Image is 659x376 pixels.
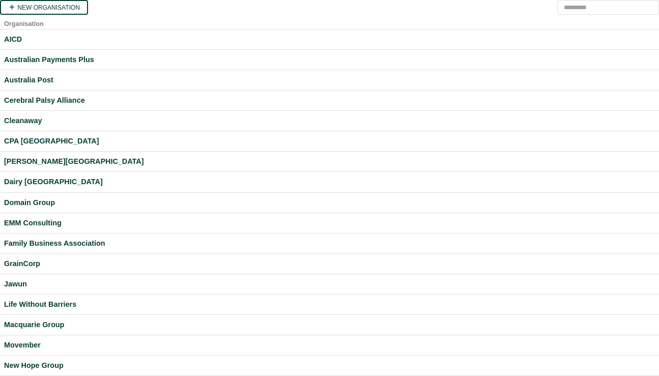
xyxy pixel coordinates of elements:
a: GrainCorp [4,258,655,270]
a: EMM Consulting [4,217,655,229]
a: Dairy [GEOGRAPHIC_DATA] [4,176,655,188]
a: Movember [4,339,655,351]
a: Australian Payments Plus [4,54,655,66]
a: Jawun [4,278,655,290]
a: AICD [4,34,655,45]
a: Domain Group [4,197,655,209]
a: Life Without Barriers [4,299,655,310]
a: [PERSON_NAME][GEOGRAPHIC_DATA] [4,156,655,167]
a: Australia Post [4,74,655,86]
a: New Hope Group [4,360,655,371]
a: Family Business Association [4,238,655,249]
a: Macquarie Group [4,319,655,331]
a: CPA [GEOGRAPHIC_DATA] [4,135,655,147]
a: Cleanaway [4,115,655,127]
a: Cerebral Palsy Alliance [4,95,655,106]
